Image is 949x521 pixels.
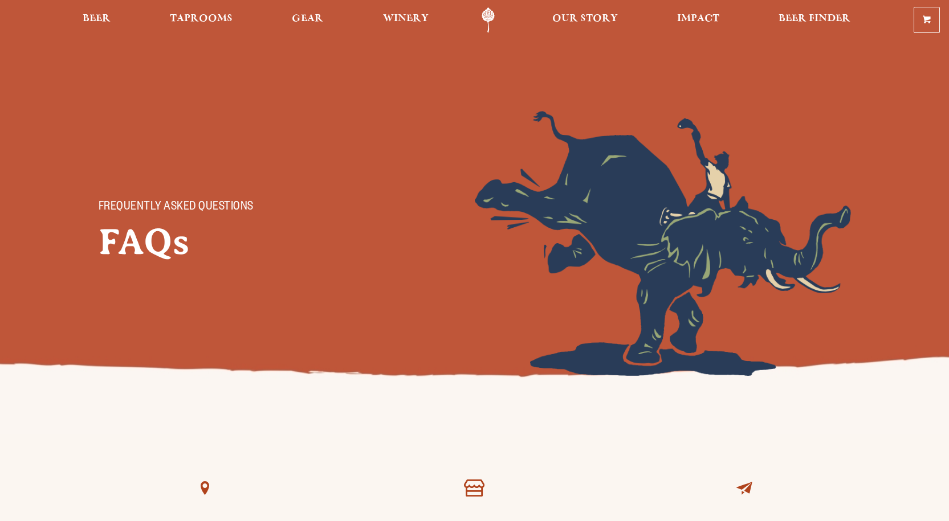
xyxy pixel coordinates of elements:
a: Taprooms [162,7,240,33]
a: Beer Finder [771,7,858,33]
span: Taprooms [170,14,233,23]
a: Winery [376,7,436,33]
span: Winery [383,14,429,23]
a: Gear [284,7,331,33]
a: Contact Us [718,462,771,515]
span: Beer [83,14,111,23]
a: Odell Home [467,7,510,33]
a: Our Story [545,7,625,33]
span: Gear [292,14,323,23]
h2: FAQs [99,221,372,262]
span: Impact [677,14,719,23]
span: Our Story [552,14,618,23]
img: Foreground404 [475,111,851,376]
a: Beer [75,7,118,33]
a: Impact [670,7,727,33]
a: Find Odell Brews Near You [178,462,231,515]
span: Beer Finder [779,14,850,23]
a: Explore our Taprooms [448,462,500,515]
p: FREQUENTLY ASKED QUESTIONS [99,201,349,215]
